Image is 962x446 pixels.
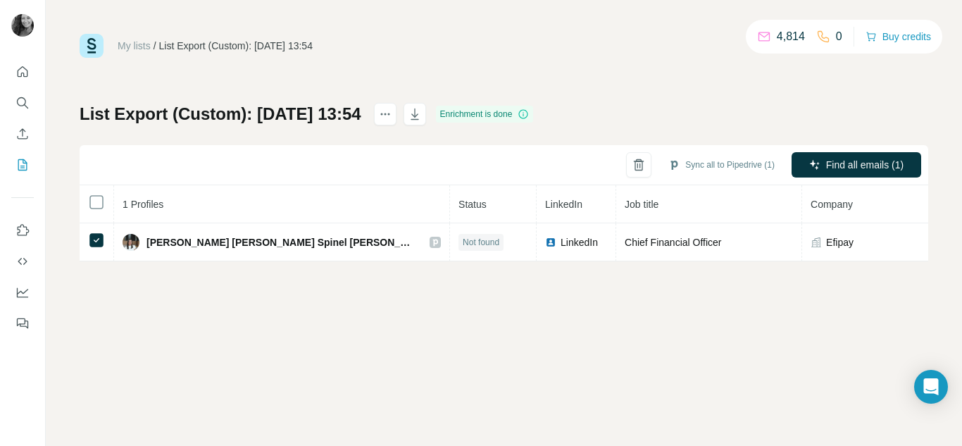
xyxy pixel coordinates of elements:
[792,152,921,178] button: Find all emails (1)
[811,199,853,210] span: Company
[436,106,534,123] div: Enrichment is done
[826,158,904,172] span: Find all emails (1)
[836,28,842,45] p: 0
[777,28,805,45] p: 4,814
[914,370,948,404] div: Open Intercom Messenger
[11,59,34,85] button: Quick start
[11,218,34,243] button: Use Surfe on LinkedIn
[625,237,721,248] span: Chief Financial Officer
[123,199,163,210] span: 1 Profiles
[545,237,556,248] img: LinkedIn logo
[11,152,34,178] button: My lists
[159,39,313,53] div: List Export (Custom): [DATE] 13:54
[80,34,104,58] img: Surfe Logo
[826,235,854,249] span: Efipay
[625,199,658,210] span: Job title
[11,14,34,37] img: Avatar
[11,121,34,147] button: Enrich CSV
[458,199,487,210] span: Status
[11,311,34,336] button: Feedback
[146,235,416,249] span: [PERSON_NAME] [PERSON_NAME] Spinel [PERSON_NAME]
[866,27,931,47] button: Buy credits
[118,40,151,51] a: My lists
[123,234,139,251] img: Avatar
[658,154,785,175] button: Sync all to Pipedrive (1)
[545,199,582,210] span: LinkedIn
[11,249,34,274] button: Use Surfe API
[80,103,361,125] h1: List Export (Custom): [DATE] 13:54
[374,103,396,125] button: actions
[463,236,499,249] span: Not found
[561,235,598,249] span: LinkedIn
[11,280,34,305] button: Dashboard
[11,90,34,116] button: Search
[154,39,156,53] li: /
